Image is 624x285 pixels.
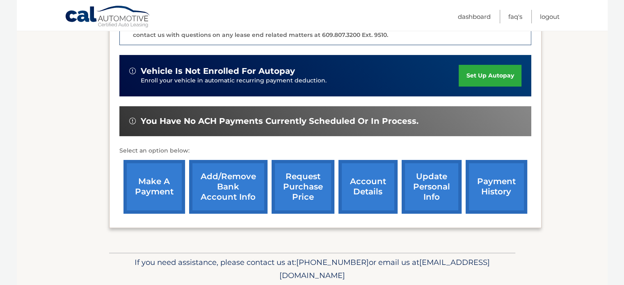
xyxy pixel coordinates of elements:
[141,116,418,126] span: You have no ACH payments currently scheduled or in process.
[540,10,560,23] a: Logout
[459,65,521,87] a: set up autopay
[119,146,531,156] p: Select an option below:
[114,256,510,282] p: If you need assistance, please contact us at: or email us at
[402,160,462,214] a: update personal info
[129,68,136,74] img: alert-white.svg
[123,160,185,214] a: make a payment
[189,160,267,214] a: Add/Remove bank account info
[466,160,527,214] a: payment history
[141,76,459,85] p: Enroll your vehicle in automatic recurring payment deduction.
[338,160,398,214] a: account details
[141,66,295,76] span: vehicle is not enrolled for autopay
[272,160,334,214] a: request purchase price
[65,5,151,29] a: Cal Automotive
[129,118,136,124] img: alert-white.svg
[296,258,369,267] span: [PHONE_NUMBER]
[133,11,526,39] p: The end of your lease is approaching soon. A member of our lease end team will be in touch soon t...
[458,10,491,23] a: Dashboard
[508,10,522,23] a: FAQ's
